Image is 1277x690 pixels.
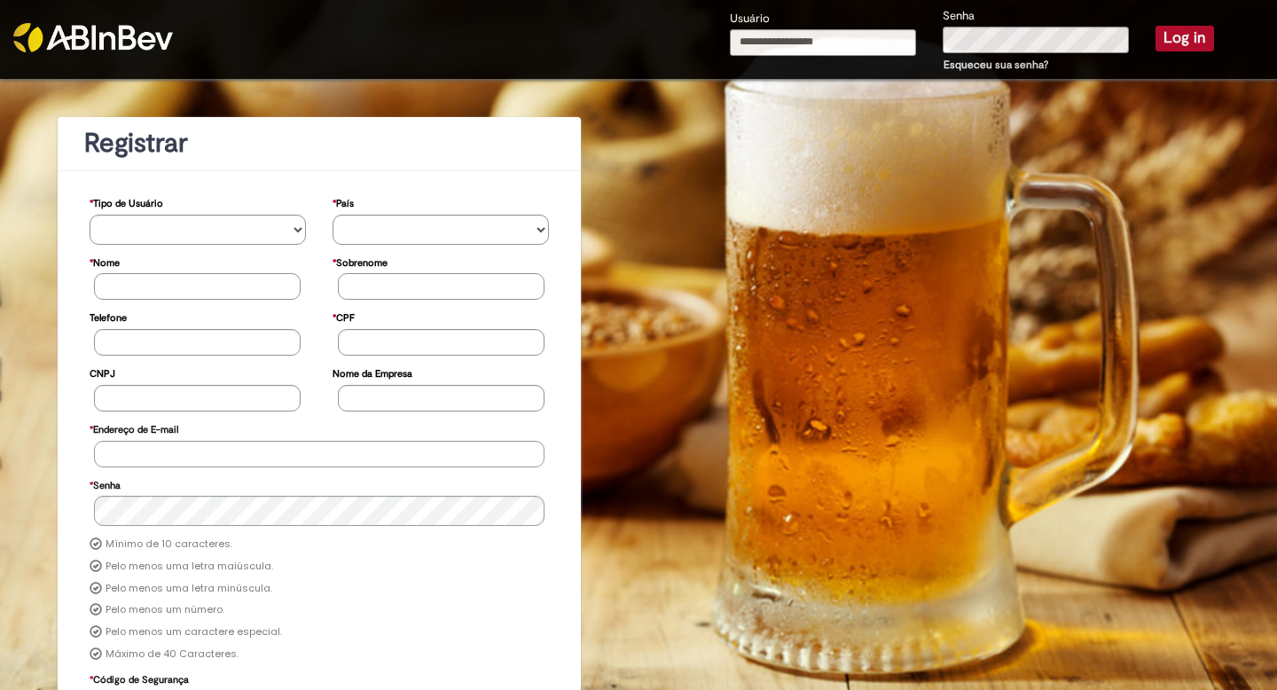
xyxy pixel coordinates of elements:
[333,189,354,215] label: País
[106,582,272,596] label: Pelo menos uma letra minúscula.
[106,537,232,552] label: Mínimo de 10 caracteres.
[90,359,115,385] label: CNPJ
[333,303,355,329] label: CPF
[1156,26,1214,51] button: Log in
[106,647,239,662] label: Máximo de 40 Caracteres.
[90,303,127,329] label: Telefone
[84,129,554,158] h1: Registrar
[106,603,224,617] label: Pelo menos um número.
[730,11,770,27] label: Usuário
[13,23,173,52] img: ABInbev-white.png
[106,625,282,639] label: Pelo menos um caractere especial.
[106,560,273,574] label: Pelo menos uma letra maiúscula.
[90,415,178,441] label: Endereço de E-mail
[90,471,121,497] label: Senha
[90,189,163,215] label: Tipo de Usuário
[333,359,412,385] label: Nome da Empresa
[90,248,120,274] label: Nome
[333,248,388,274] label: Sobrenome
[943,8,975,25] label: Senha
[944,58,1048,72] a: Esqueceu sua senha?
